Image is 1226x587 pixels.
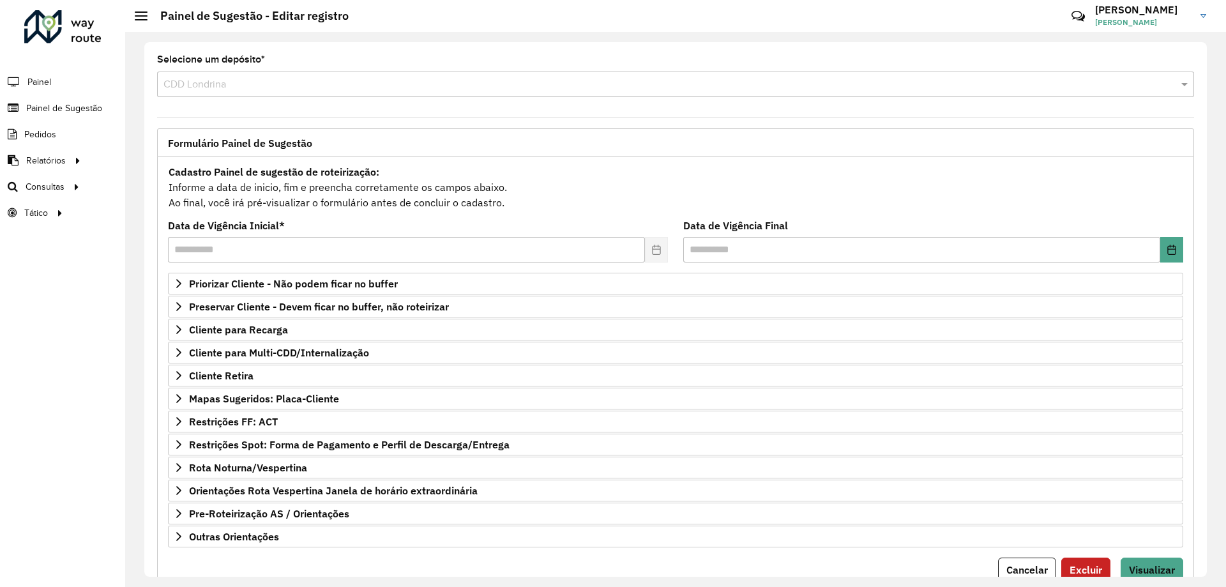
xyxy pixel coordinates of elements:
[189,393,339,404] span: Mapas Sugeridos: Placa-Cliente
[1061,558,1110,582] button: Excluir
[168,342,1183,363] a: Cliente para Multi-CDD/Internalização
[157,52,265,67] label: Selecione um depósito
[1160,237,1183,263] button: Choose Date
[168,434,1183,455] a: Restrições Spot: Forma de Pagamento e Perfil de Descarga/Entrega
[189,485,478,496] span: Orientações Rota Vespertina Janela de horário extraordinária
[189,462,307,473] span: Rota Noturna/Vespertina
[1070,563,1102,576] span: Excluir
[683,218,788,233] label: Data de Vigência Final
[168,218,285,233] label: Data de Vigência Inicial
[189,301,449,312] span: Preservar Cliente - Devem ficar no buffer, não roteirizar
[168,457,1183,478] a: Rota Noturna/Vespertina
[1095,4,1191,16] h3: [PERSON_NAME]
[168,480,1183,501] a: Orientações Rota Vespertina Janela de horário extraordinária
[168,503,1183,524] a: Pre-Roteirização AS / Orientações
[189,531,279,542] span: Outras Orientações
[24,128,56,141] span: Pedidos
[189,416,278,427] span: Restrições FF: ACT
[27,75,51,89] span: Painel
[168,526,1183,547] a: Outras Orientações
[189,370,254,381] span: Cliente Retira
[168,296,1183,317] a: Preservar Cliente - Devem ficar no buffer, não roteirizar
[189,278,398,289] span: Priorizar Cliente - Não podem ficar no buffer
[189,347,369,358] span: Cliente para Multi-CDD/Internalização
[168,138,312,148] span: Formulário Painel de Sugestão
[1095,17,1191,28] span: [PERSON_NAME]
[189,324,288,335] span: Cliente para Recarga
[189,439,510,450] span: Restrições Spot: Forma de Pagamento e Perfil de Descarga/Entrega
[998,558,1056,582] button: Cancelar
[168,365,1183,386] a: Cliente Retira
[24,206,48,220] span: Tático
[1121,558,1183,582] button: Visualizar
[168,319,1183,340] a: Cliente para Recarga
[169,165,379,178] strong: Cadastro Painel de sugestão de roteirização:
[189,508,349,519] span: Pre-Roteirização AS / Orientações
[26,102,102,115] span: Painel de Sugestão
[168,273,1183,294] a: Priorizar Cliente - Não podem ficar no buffer
[148,9,349,23] h2: Painel de Sugestão - Editar registro
[26,180,64,194] span: Consultas
[1006,563,1048,576] span: Cancelar
[168,164,1183,211] div: Informe a data de inicio, fim e preencha corretamente os campos abaixo. Ao final, você irá pré-vi...
[1064,3,1092,30] a: Contato Rápido
[168,411,1183,432] a: Restrições FF: ACT
[1129,563,1175,576] span: Visualizar
[26,154,66,167] span: Relatórios
[168,388,1183,409] a: Mapas Sugeridos: Placa-Cliente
